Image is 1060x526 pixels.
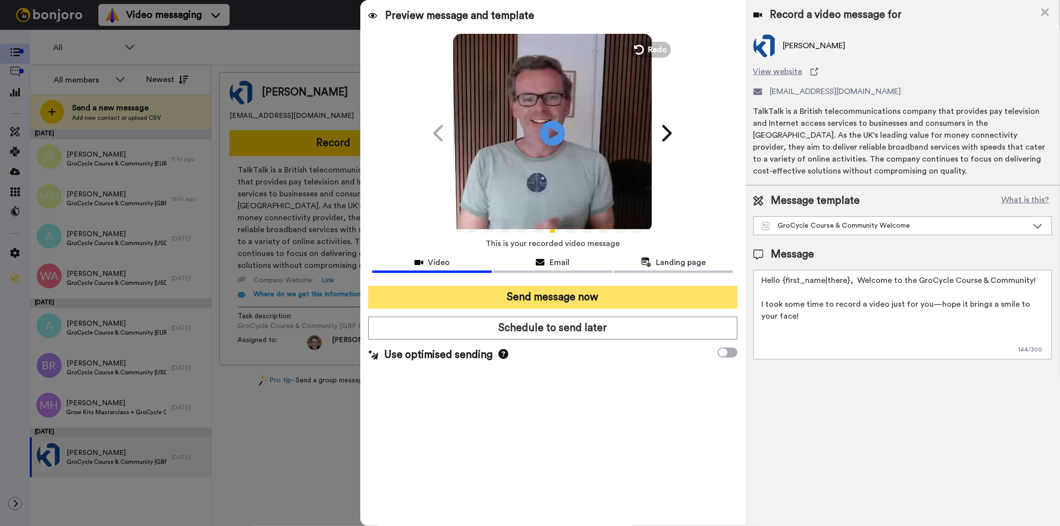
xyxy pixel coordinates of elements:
[771,193,860,208] span: Message template
[771,247,815,262] span: Message
[550,257,570,268] span: Email
[762,221,1028,231] div: GroCycle Course & Community Welcome
[762,222,770,230] img: Message-temps.svg
[753,66,803,78] span: View website
[753,66,1052,78] a: View website
[428,257,450,268] span: Video
[368,317,737,340] button: Schedule to send later
[486,233,620,255] span: This is your recorded video message
[753,270,1052,359] textarea: Hello {first_name|there}, Welcome to the GroCycle Course & Community! I took some time to record ...
[998,193,1052,208] button: What is this?
[368,286,737,309] button: Send message now
[656,257,706,268] span: Landing page
[384,348,492,362] span: Use optimised sending
[753,105,1052,177] div: TalkTalk is a British telecommunications company that provides pay television and Internet access...
[770,86,901,97] span: [EMAIL_ADDRESS][DOMAIN_NAME]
